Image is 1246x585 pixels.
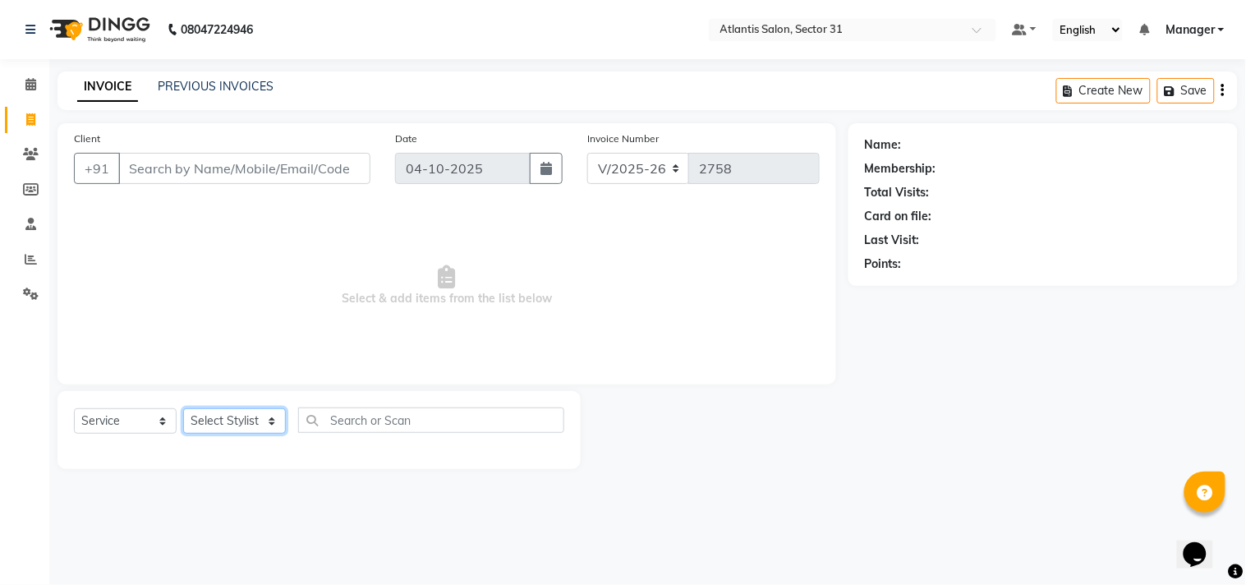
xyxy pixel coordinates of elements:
input: Search by Name/Mobile/Email/Code [118,153,370,184]
input: Search or Scan [298,408,564,433]
div: Points: [865,256,902,273]
div: Membership: [865,160,936,177]
label: Invoice Number [587,131,659,146]
button: Create New [1056,78,1151,104]
button: Save [1157,78,1215,104]
label: Date [395,131,417,146]
a: PREVIOUS INVOICES [158,79,274,94]
span: Select & add items from the list below [74,204,820,368]
div: Card on file: [865,208,932,225]
div: Total Visits: [865,184,930,201]
a: INVOICE [77,72,138,102]
label: Client [74,131,100,146]
button: +91 [74,153,120,184]
img: logo [42,7,154,53]
b: 08047224946 [181,7,253,53]
div: Name: [865,136,902,154]
div: Last Visit: [865,232,920,249]
iframe: chat widget [1177,519,1230,569]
